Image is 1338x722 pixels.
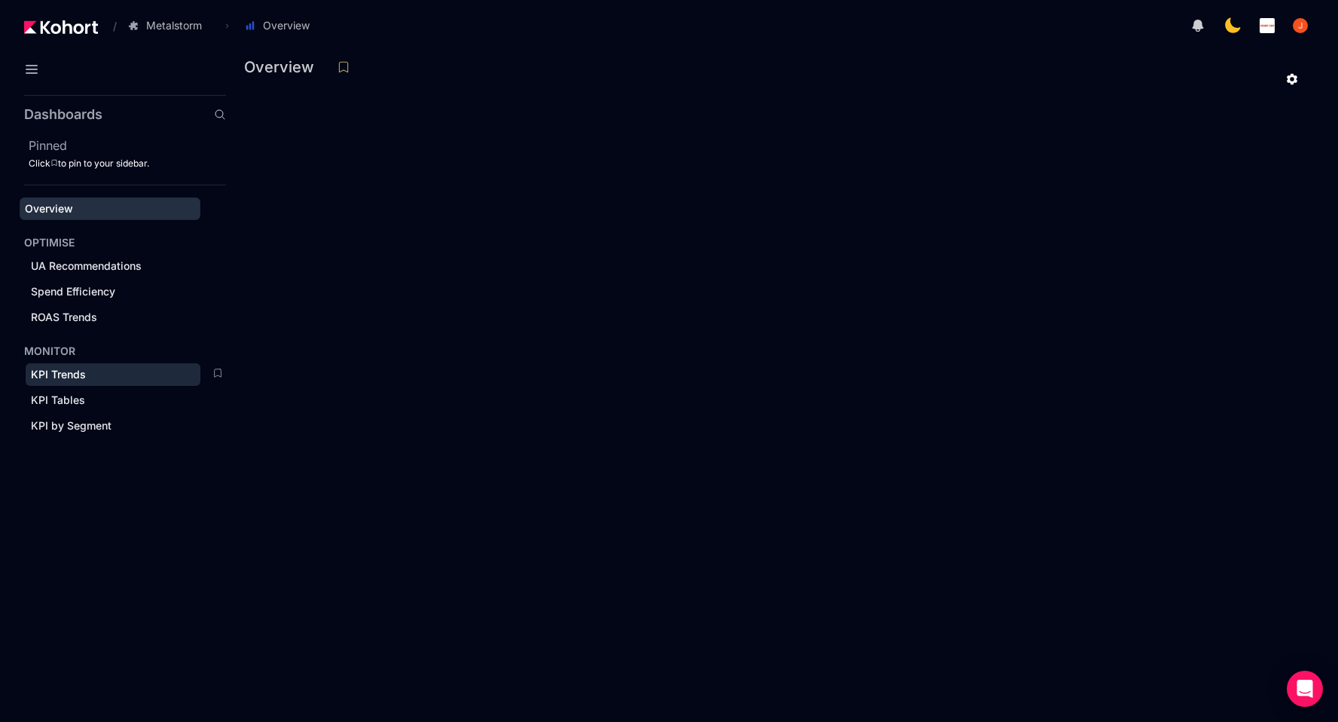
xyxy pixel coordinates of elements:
span: Metalstorm [146,18,202,33]
span: Overview [25,202,73,215]
span: KPI Tables [31,393,85,406]
a: Overview [20,197,200,220]
span: KPI Trends [31,368,86,381]
span: Spend Efficiency [31,285,115,298]
div: Click to pin to your sidebar. [29,158,226,170]
span: ROAS Trends [31,311,97,323]
h3: Overview [244,60,323,75]
span: / [101,18,117,34]
span: › [222,20,232,32]
img: logo_starform_logosquare_s470_20250826180058448785.jpg [1260,18,1275,33]
div: Open Intercom Messenger [1287,671,1323,707]
button: Overview [237,13,325,38]
h2: Pinned [29,136,226,154]
a: Spend Efficiency [26,280,200,303]
h4: OPTIMISE [24,235,75,250]
span: UA Recommendations [31,259,142,272]
img: Kohort logo [24,20,98,34]
a: ROAS Trends [26,306,200,329]
a: KPI by Segment [26,415,200,437]
h2: Dashboards [24,108,102,121]
h4: MONITOR [24,344,75,359]
span: Overview [263,18,310,33]
a: KPI Trends [26,363,200,386]
span: KPI by Segment [31,419,111,432]
a: KPI Tables [26,389,200,411]
button: Metalstorm [120,13,218,38]
a: UA Recommendations [26,255,200,277]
